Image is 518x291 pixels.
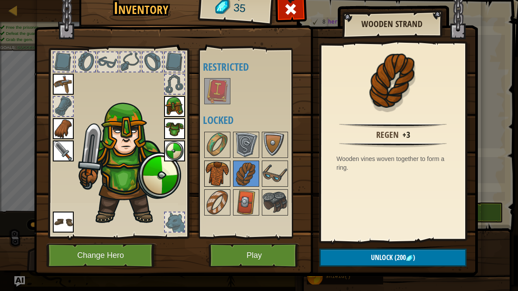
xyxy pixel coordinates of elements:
img: hr.png [339,123,447,128]
div: Regen [376,129,399,141]
img: portrait.png [164,96,185,117]
img: portrait.png [263,133,287,157]
img: portrait.png [53,118,74,139]
img: portrait.png [53,140,74,161]
img: portrait.png [164,140,185,161]
img: male.png [75,99,182,226]
img: portrait.png [263,161,287,186]
img: portrait.png [234,161,258,186]
img: hr.png [339,142,447,147]
img: portrait.png [263,190,287,215]
img: portrait.png [53,212,74,233]
img: portrait.png [53,74,74,95]
img: gem.png [406,255,413,262]
img: portrait.png [205,133,230,157]
h2: Wooden Strand [351,19,433,29]
button: Unlock(200) [319,249,467,267]
img: portrait.png [164,118,185,139]
span: (200 [393,253,406,262]
img: portrait.png [234,133,258,157]
button: Change Hero [46,243,157,267]
img: portrait.png [205,190,230,215]
div: +3 [402,129,410,141]
img: portrait.png [365,51,422,108]
img: portrait.png [205,161,230,186]
img: portrait.png [205,79,230,103]
h4: Restricted [203,61,306,72]
span: ) [413,253,415,262]
h4: Locked [203,114,306,126]
div: Wooden vines woven together to form a ring. [336,154,454,172]
img: portrait.png [234,190,258,215]
button: Play [209,243,300,267]
span: Unlock [371,253,393,262]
